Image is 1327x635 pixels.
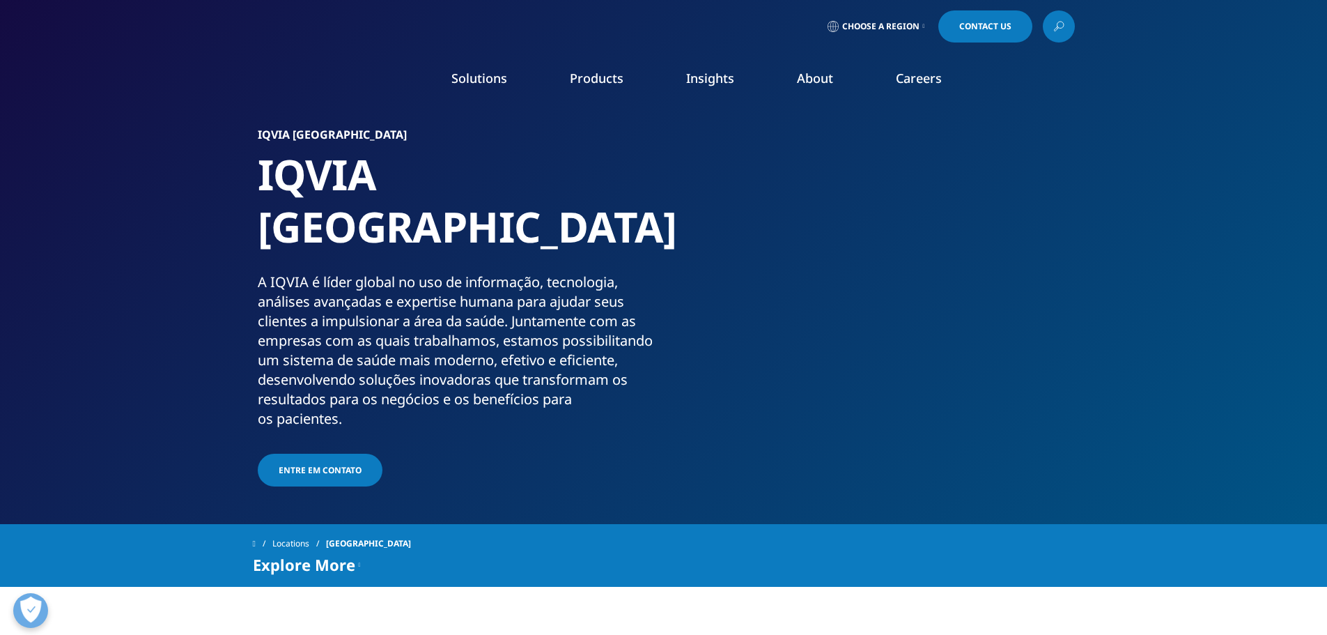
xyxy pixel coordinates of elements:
span: Entre em contato [279,464,362,476]
h1: IQVIA [GEOGRAPHIC_DATA] [258,148,658,273]
a: Contact Us [938,10,1032,43]
a: Entre em contato [258,454,382,487]
a: Careers [896,70,942,86]
nav: Primary [370,49,1075,114]
h6: IQVIA [GEOGRAPHIC_DATA] [258,129,658,148]
img: 106_small-group-discussion.jpg [697,129,1069,408]
a: About [797,70,833,86]
a: Locations [272,531,326,556]
span: [GEOGRAPHIC_DATA] [326,531,411,556]
a: Solutions [451,70,507,86]
div: A IQVIA é líder global no uso de informação, tecnologia, análises avançadas e expertise humana pa... [258,273,658,429]
span: Choose a Region [842,21,919,32]
a: Insights [686,70,734,86]
span: Contact Us [959,22,1011,31]
span: Explore More [253,556,355,573]
a: Products [570,70,623,86]
button: Abrir preferências [13,593,48,628]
